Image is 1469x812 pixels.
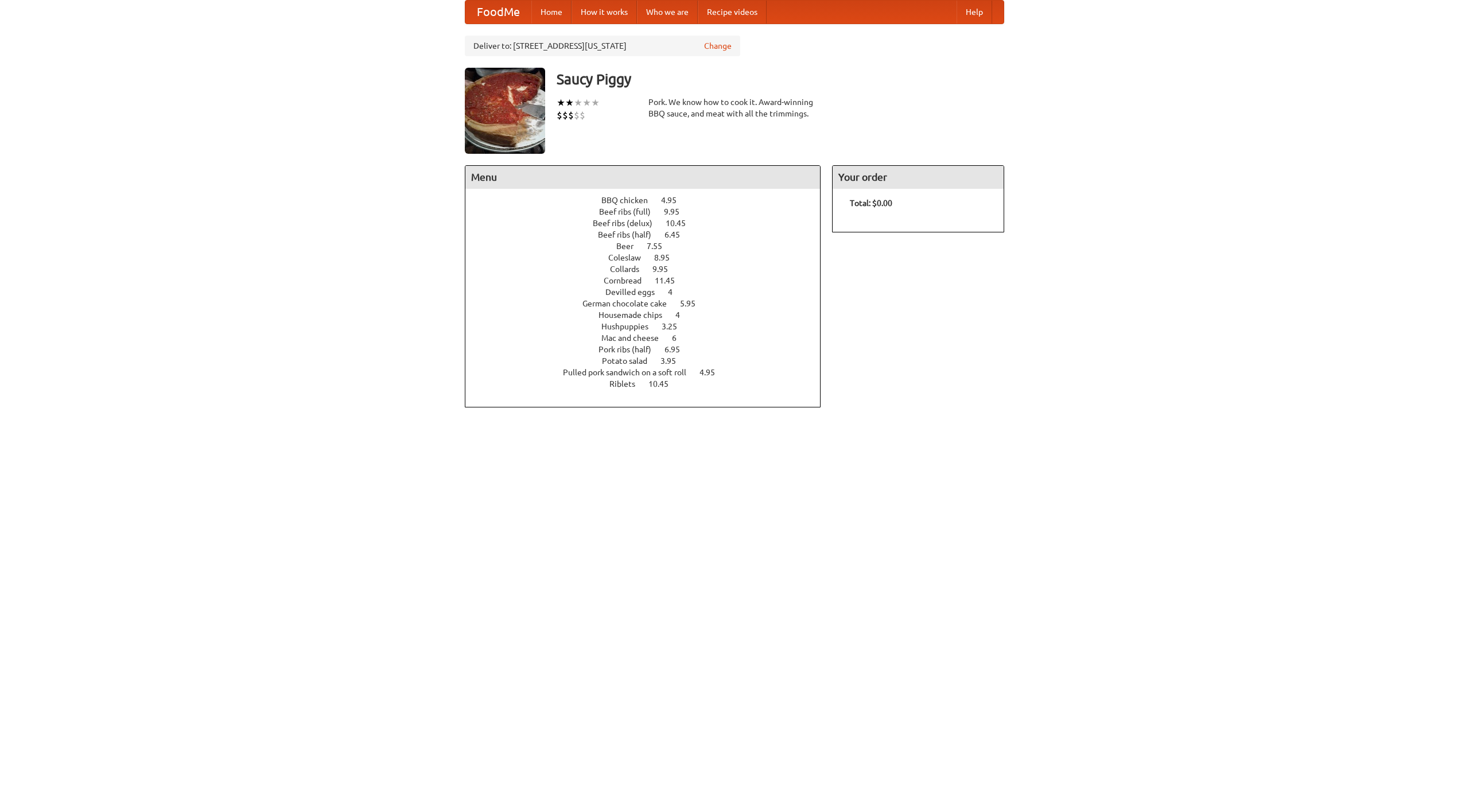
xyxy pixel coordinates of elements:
span: 4.95 [699,368,726,377]
a: Coleslaw 8.95 [608,253,691,262]
a: Home [531,1,572,24]
li: ★ [582,96,591,109]
span: Pork ribs (half) [599,345,663,354]
b: Total: $0.00 [850,199,892,208]
a: How it works [572,1,637,24]
span: German chocolate cake [582,299,678,308]
li: $ [568,109,574,122]
span: Beef ribs (full) [599,207,662,216]
span: Devilled eggs [605,287,666,297]
span: Riblets [609,379,647,388]
span: 6.95 [664,345,691,354]
li: ★ [574,96,582,109]
h3: Saucy Piggy [557,68,1004,91]
a: Collards 9.95 [610,265,689,274]
a: Pulled pork sandwich on a soft roll 4.95 [563,368,736,377]
span: 7.55 [647,242,674,251]
span: Hushpuppies [601,322,660,331]
a: Beef ribs (half) 6.45 [598,230,701,239]
span: Beef ribs (delux) [593,219,664,228]
a: Mac and cheese 6 [601,333,698,343]
a: Devilled eggs 4 [605,287,694,297]
a: Change [704,40,732,52]
img: angular.jpg [465,68,545,154]
span: 3.25 [662,322,689,331]
li: ★ [565,96,574,109]
li: $ [580,109,585,122]
a: Hushpuppies 3.25 [601,322,698,331]
span: Mac and cheese [601,333,670,343]
a: German chocolate cake 5.95 [582,299,717,308]
span: 11.45 [655,276,686,285]
li: $ [574,109,580,122]
li: ★ [591,96,600,109]
a: Potato salad 3.95 [602,356,697,366]
a: Pork ribs (half) 6.95 [599,345,701,354]
span: Beer [616,242,645,251]
span: 8.95 [654,253,681,262]
div: Pork. We know how to cook it. Award-winning BBQ sauce, and meat with all the trimmings. [648,96,821,119]
a: Help [957,1,992,24]
a: Housemade chips 4 [599,310,701,320]
span: Cornbread [604,276,653,285]
h4: Menu [465,166,820,189]
li: $ [562,109,568,122]
a: Riblets 10.45 [609,379,690,388]
span: 9.95 [664,207,691,216]
span: 4 [675,310,691,320]
span: 5.95 [680,299,707,308]
li: $ [557,109,562,122]
h4: Your order [833,166,1004,189]
span: 6 [672,333,688,343]
span: Housemade chips [599,310,674,320]
span: Coleslaw [608,253,652,262]
li: ★ [557,96,565,109]
span: 10.45 [666,219,697,228]
span: 4 [668,287,684,297]
a: Recipe videos [698,1,767,24]
span: 3.95 [660,356,687,366]
span: 9.95 [652,265,679,274]
a: Beer 7.55 [616,242,683,251]
span: 4.95 [661,196,688,205]
a: Cornbread 11.45 [604,276,696,285]
a: Beef ribs (full) 9.95 [599,207,701,216]
span: BBQ chicken [601,196,659,205]
span: Beef ribs (half) [598,230,663,239]
span: Potato salad [602,356,659,366]
a: Beef ribs (delux) 10.45 [593,219,707,228]
span: 10.45 [648,379,680,388]
a: Who we are [637,1,698,24]
div: Deliver to: [STREET_ADDRESS][US_STATE] [465,36,740,56]
a: BBQ chicken 4.95 [601,196,698,205]
a: FoodMe [465,1,531,24]
span: Pulled pork sandwich on a soft roll [563,368,698,377]
span: 6.45 [664,230,691,239]
span: Collards [610,265,651,274]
